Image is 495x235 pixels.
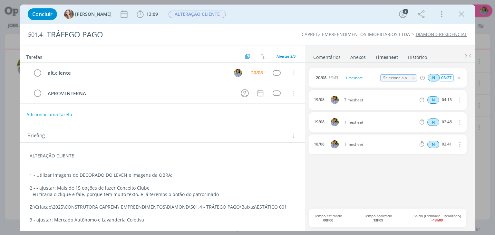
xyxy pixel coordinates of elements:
div: Timesheet [344,74,379,81]
a: DIAMOND RESIDENCIAL [416,31,467,37]
button: A [233,68,243,78]
div: 19/08 [314,120,325,124]
div: 20/08 [251,70,263,75]
a: CAPRETZ EMPREENDIMENTOS IMOBILIARIOS LTDA [302,31,410,37]
span: [PERSON_NAME] [75,12,112,16]
button: 13:09 [135,9,160,19]
a: Comentários [313,51,341,61]
div: Horas normais [427,118,439,126]
p: ALTERAÇÃO CLIENTE [30,153,295,159]
span: Tempo estimado [314,214,342,222]
p: 3 - ajustar: Mercado Autônomo e Lavanderia Coletiva [30,217,295,223]
p: - eu tiraria o clique e fale, porque tem muito texto, e já teremos o botão do patrocinado [30,191,295,198]
span: Timesheet [342,143,419,146]
span: 13:09 [146,11,158,17]
img: A [234,69,242,77]
span: Concluir [32,12,53,17]
button: G[PERSON_NAME] [64,9,112,19]
b: 13h09 [373,218,383,222]
div: alt.cliente [45,69,228,77]
div: 02:41 [442,142,452,146]
div: Horas normais [427,141,439,148]
span: ALTERAÇÃO CLIENTE [169,11,226,18]
p: Z:\Criacao\2025\CONSTRUTORA CAPREM\_EMPREENDIMENTOS\DIAMOND\501.4 - TRÁFEGO PAGO\Baixas\ESTÁTICO 001 [30,204,295,210]
span: Briefing [27,132,45,140]
div: Horas normais [427,96,439,104]
span: Tarefas [26,52,42,60]
span: N [427,118,439,126]
a: Timesheet [375,51,399,61]
div: dialog [20,5,475,231]
div: TRÁFEGO PAGO [44,27,281,42]
b: 00h00 [323,218,333,222]
div: 18/08 [314,142,325,146]
span: N [428,74,440,81]
span: Abertas 2/3 [277,54,296,59]
a: Histórico [408,51,427,61]
button: Concluir [28,8,57,20]
div: 04:15 [442,98,452,102]
img: A [331,140,339,148]
div: APROV.INTERNA [45,89,235,98]
div: 02:46 [442,120,452,124]
button: Adicionar uma tarefa [26,109,73,120]
span: Timesheet [342,120,419,124]
img: G [64,9,74,19]
button: 3 [398,9,408,19]
span: N [427,96,439,104]
p: 2 - - ajustar: Mais de 15 opções de lazer Conceito Clube [30,185,295,191]
span: Tempo realizado [364,214,392,222]
span: 501.4 [28,31,43,38]
div: Horas normais [428,74,440,81]
div: Anexos [350,54,366,61]
span: Saldo (Estimado - Realizado) [414,214,461,222]
img: A [331,96,339,104]
span: 13:43 [328,76,338,80]
img: arrow-down-up.svg [260,53,265,59]
div: 3 [403,9,408,14]
span: N [427,141,439,148]
div: 19/08 [314,98,325,102]
img: A [331,118,339,126]
span: 20/08 [316,76,326,80]
button: ALTERAÇÃO CLIENTE [168,10,226,18]
p: 1 - Utilizar imagens do DECORADO DO LEVEN e imagens da OBRA; [30,172,295,178]
span: Timesheet [342,98,419,102]
b: -13h09 [432,218,443,222]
